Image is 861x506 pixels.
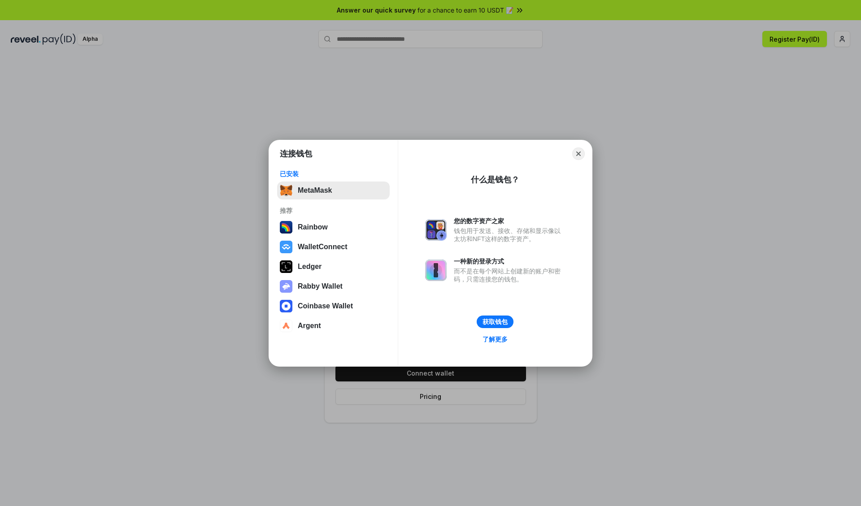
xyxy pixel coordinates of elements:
[298,263,322,271] div: Ledger
[277,258,390,276] button: Ledger
[454,257,565,265] div: 一种新的登录方式
[280,184,292,197] img: svg+xml,%3Csvg%20fill%3D%22none%22%20height%3D%2233%22%20viewBox%3D%220%200%2035%2033%22%20width%...
[572,147,585,160] button: Close
[277,218,390,236] button: Rainbow
[280,170,387,178] div: 已安装
[277,277,390,295] button: Rabby Wallet
[425,219,447,241] img: svg+xml,%3Csvg%20xmlns%3D%22http%3A%2F%2Fwww.w3.org%2F2000%2Fsvg%22%20fill%3D%22none%22%20viewBox...
[454,267,565,283] div: 而不是在每个网站上创建新的账户和密码，只需连接您的钱包。
[471,174,519,185] div: 什么是钱包？
[280,207,387,215] div: 推荐
[298,282,343,290] div: Rabby Wallet
[280,320,292,332] img: svg+xml,%3Csvg%20width%3D%2228%22%20height%3D%2228%22%20viewBox%3D%220%200%2028%2028%22%20fill%3D...
[298,302,353,310] div: Coinbase Wallet
[454,217,565,225] div: 您的数字资产之家
[277,182,390,199] button: MetaMask
[298,186,332,195] div: MetaMask
[454,227,565,243] div: 钱包用于发送、接收、存储和显示像以太坊和NFT这样的数字资产。
[425,259,447,281] img: svg+xml,%3Csvg%20xmlns%3D%22http%3A%2F%2Fwww.w3.org%2F2000%2Fsvg%22%20fill%3D%22none%22%20viewBox...
[280,260,292,273] img: svg+xml,%3Csvg%20xmlns%3D%22http%3A%2F%2Fwww.w3.org%2F2000%2Fsvg%22%20width%3D%2228%22%20height%3...
[298,322,321,330] div: Argent
[298,223,328,231] div: Rainbow
[277,297,390,315] button: Coinbase Wallet
[280,148,312,159] h1: 连接钱包
[280,221,292,234] img: svg+xml,%3Csvg%20width%3D%22120%22%20height%3D%22120%22%20viewBox%3D%220%200%20120%20120%22%20fil...
[298,243,348,251] div: WalletConnect
[477,316,513,328] button: 获取钱包
[277,238,390,256] button: WalletConnect
[277,317,390,335] button: Argent
[477,333,513,345] a: 了解更多
[483,335,508,343] div: 了解更多
[483,318,508,326] div: 获取钱包
[280,300,292,312] img: svg+xml,%3Csvg%20width%3D%2228%22%20height%3D%2228%22%20viewBox%3D%220%200%2028%2028%22%20fill%3D...
[280,280,292,293] img: svg+xml,%3Csvg%20xmlns%3D%22http%3A%2F%2Fwww.w3.org%2F2000%2Fsvg%22%20fill%3D%22none%22%20viewBox...
[280,241,292,253] img: svg+xml,%3Csvg%20width%3D%2228%22%20height%3D%2228%22%20viewBox%3D%220%200%2028%2028%22%20fill%3D...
